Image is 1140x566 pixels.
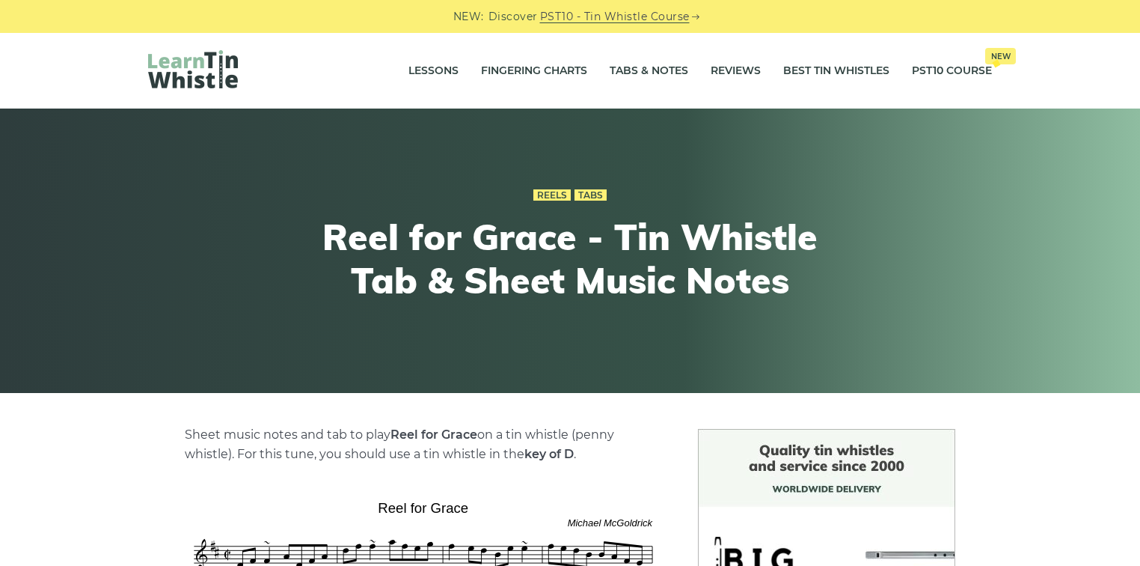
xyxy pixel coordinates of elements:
[524,447,574,461] strong: key of D
[148,50,238,88] img: LearnTinWhistle.com
[533,189,571,201] a: Reels
[185,425,662,464] p: Sheet music notes and tab to play on a tin whistle (penny whistle). For this tune, you should use...
[912,52,992,90] a: PST10 CourseNew
[783,52,889,90] a: Best Tin Whistles
[711,52,761,90] a: Reviews
[574,189,607,201] a: Tabs
[295,216,845,302] h1: Reel for Grace - Tin Whistle Tab & Sheet Music Notes
[390,427,477,442] strong: Reel for Grace
[985,48,1016,64] span: New
[481,52,587,90] a: Fingering Charts
[610,52,688,90] a: Tabs & Notes
[408,52,459,90] a: Lessons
